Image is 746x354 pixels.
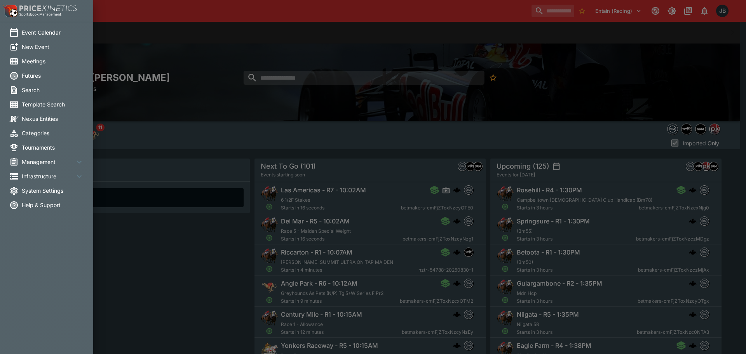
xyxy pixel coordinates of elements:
[22,100,84,108] span: Template Search
[22,143,84,152] span: Tournaments
[22,158,75,166] span: Management
[22,187,84,195] span: System Settings
[22,43,84,51] span: New Event
[22,129,84,137] span: Categories
[22,28,84,37] span: Event Calendar
[22,57,84,65] span: Meetings
[19,13,61,16] img: Sportsbook Management
[22,172,75,180] span: Infrastructure
[22,71,84,80] span: Futures
[2,3,18,19] img: PriceKinetics Logo
[22,201,84,209] span: Help & Support
[19,5,77,11] img: PriceKinetics
[22,115,84,123] span: Nexus Entities
[22,86,84,94] span: Search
